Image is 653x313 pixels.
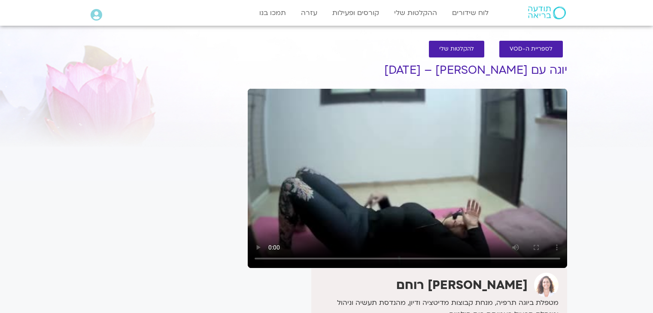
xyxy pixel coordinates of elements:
[510,46,553,52] span: לספריית ה-VOD
[448,5,493,21] a: לוח שידורים
[499,41,563,57] a: לספריית ה-VOD
[439,46,474,52] span: להקלטות שלי
[396,277,528,293] strong: [PERSON_NAME] רוחם
[297,5,322,21] a: עזרה
[248,64,567,77] h1: יוגה עם [PERSON_NAME] – [DATE]
[528,6,566,19] img: תודעה בריאה
[429,41,484,57] a: להקלטות שלי
[255,5,290,21] a: תמכו בנו
[534,273,559,297] img: אורנה סמלסון רוחם
[390,5,441,21] a: ההקלטות שלי
[328,5,383,21] a: קורסים ופעילות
